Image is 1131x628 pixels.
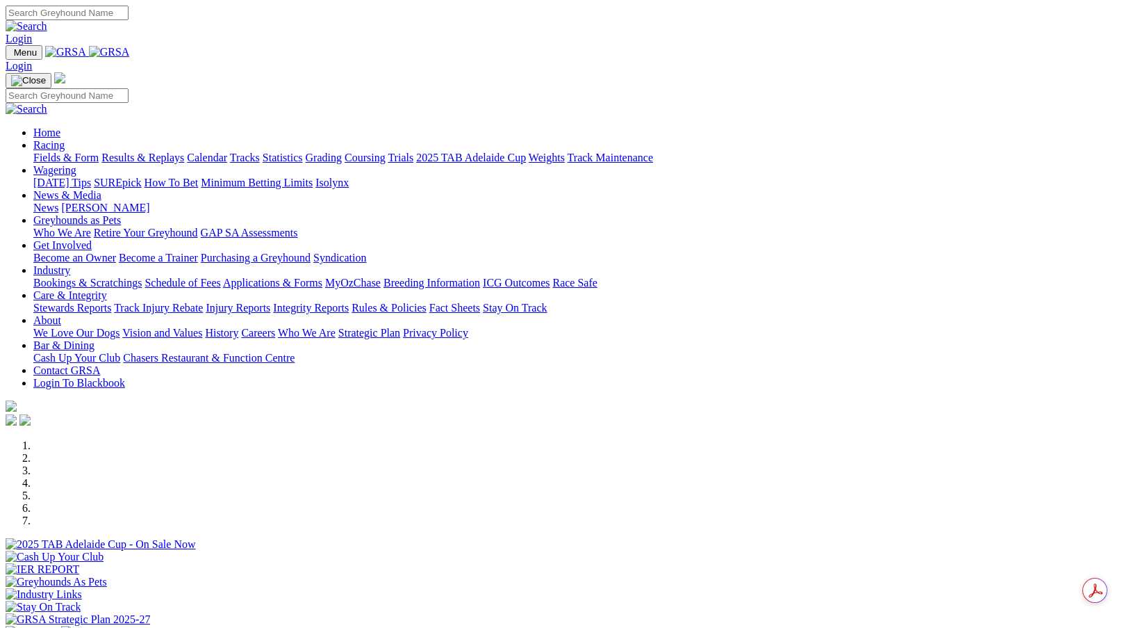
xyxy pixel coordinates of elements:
div: Care & Integrity [33,302,1125,314]
a: Track Injury Rebate [114,302,203,314]
a: Contact GRSA [33,364,100,376]
a: Bookings & Scratchings [33,277,142,289]
a: Weights [529,152,565,163]
div: Industry [33,277,1125,289]
div: Racing [33,152,1125,164]
a: Breeding Information [383,277,480,289]
a: Who We Are [278,327,336,339]
input: Search [6,88,129,103]
a: Industry [33,264,70,276]
img: Industry Links [6,588,82,601]
img: 2025 TAB Adelaide Cup - On Sale Now [6,538,196,551]
a: Get Involved [33,239,92,251]
img: Greyhounds As Pets [6,576,107,588]
div: Bar & Dining [33,352,1125,364]
a: News & Media [33,189,101,201]
a: Cash Up Your Club [33,352,120,364]
a: Vision and Values [122,327,202,339]
a: Applications & Forms [223,277,322,289]
img: GRSA [89,46,130,58]
a: Become an Owner [33,252,116,264]
a: Racing [33,139,65,151]
a: Home [33,127,60,138]
a: Minimum Betting Limits [201,177,313,188]
a: How To Bet [145,177,199,188]
img: facebook.svg [6,414,17,426]
a: Stay On Track [483,302,547,314]
div: About [33,327,1125,339]
a: Privacy Policy [403,327,468,339]
a: Trials [388,152,413,163]
a: [DATE] Tips [33,177,91,188]
a: Fields & Form [33,152,99,163]
a: News [33,202,58,214]
a: SUREpick [94,177,141,188]
a: About [33,314,61,326]
a: Login To Blackbook [33,377,125,389]
a: Rules & Policies [352,302,427,314]
a: Calendar [187,152,227,163]
a: Injury Reports [206,302,270,314]
a: We Love Our Dogs [33,327,119,339]
input: Search [6,6,129,20]
a: GAP SA Assessments [201,227,298,239]
a: Purchasing a Greyhound [201,252,311,264]
a: Who We Are [33,227,91,239]
a: Grading [306,152,342,163]
a: Track Maintenance [568,152,653,163]
img: twitter.svg [19,414,31,426]
a: Strategic Plan [338,327,400,339]
a: Greyhounds as Pets [33,214,121,226]
a: Schedule of Fees [145,277,220,289]
a: Careers [241,327,275,339]
a: ICG Outcomes [483,277,550,289]
img: logo-grsa-white.png [54,72,65,83]
a: Syndication [313,252,366,264]
div: Get Involved [33,252,1125,264]
a: Statistics [263,152,303,163]
div: News & Media [33,202,1125,214]
img: GRSA [45,46,86,58]
img: Search [6,103,47,115]
img: Search [6,20,47,33]
a: Become a Trainer [119,252,198,264]
a: History [205,327,238,339]
span: Menu [14,47,37,58]
img: logo-grsa-white.png [6,401,17,412]
a: Care & Integrity [33,289,107,301]
a: [PERSON_NAME] [61,202,149,214]
button: Toggle navigation [6,73,51,88]
a: Login [6,60,32,72]
a: MyOzChase [325,277,381,289]
div: Wagering [33,177,1125,189]
a: Retire Your Greyhound [94,227,198,239]
img: GRSA Strategic Plan 2025-27 [6,613,150,626]
a: Bar & Dining [33,339,94,351]
a: Login [6,33,32,45]
button: Toggle navigation [6,45,42,60]
img: Close [11,75,46,86]
img: IER REPORT [6,563,79,576]
img: Stay On Track [6,601,81,613]
a: Tracks [230,152,260,163]
a: Stewards Reports [33,302,111,314]
img: Cash Up Your Club [6,551,104,563]
a: Results & Replays [101,152,184,163]
a: Fact Sheets [429,302,480,314]
a: Chasers Restaurant & Function Centre [123,352,295,364]
a: Race Safe [552,277,597,289]
a: Integrity Reports [273,302,349,314]
a: Coursing [345,152,386,163]
a: Wagering [33,164,76,176]
a: Isolynx [315,177,349,188]
div: Greyhounds as Pets [33,227,1125,239]
a: 2025 TAB Adelaide Cup [416,152,526,163]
